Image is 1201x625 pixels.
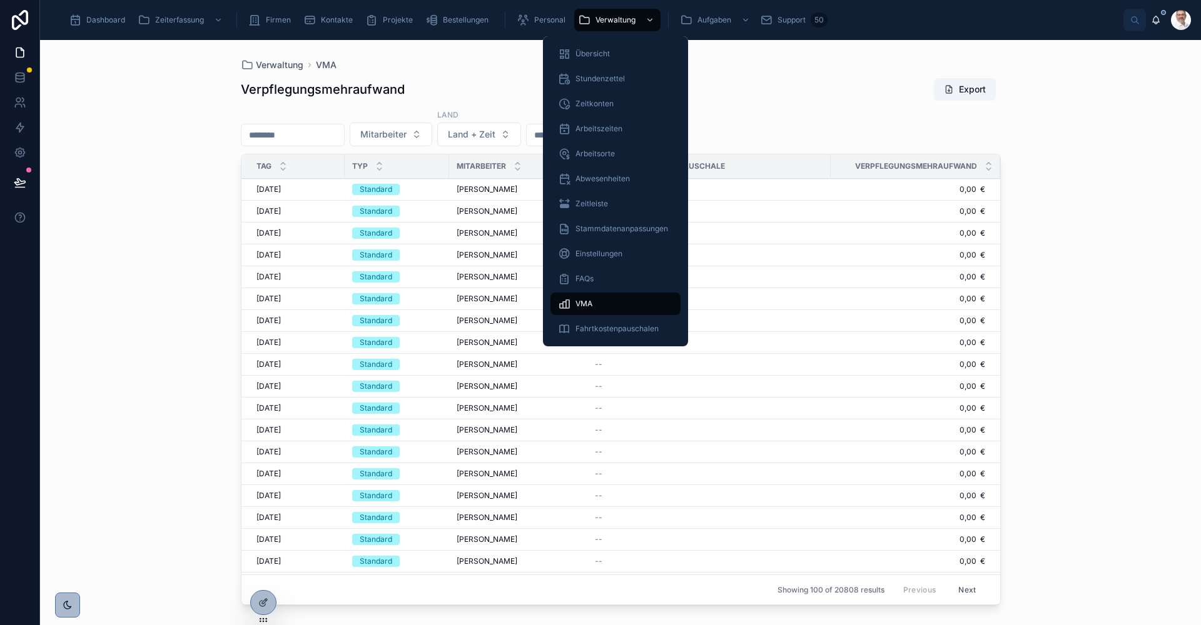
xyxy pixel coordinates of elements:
[457,272,517,282] span: [PERSON_NAME]
[256,316,337,326] a: [DATE]
[595,512,823,522] a: --
[595,469,823,479] a: --
[256,491,281,501] span: [DATE]
[595,491,823,501] a: --
[550,167,681,190] a: Abwesenheiten
[360,293,392,304] div: Standard
[831,228,985,238] span: 0,00 €
[86,15,125,25] span: Dashboard
[360,556,392,567] div: Standard
[595,403,602,413] span: --
[65,9,134,31] a: Dashboard
[360,271,392,282] div: Standard
[855,161,977,171] span: Verpflegungsmehraufwand
[457,184,580,194] a: [PERSON_NAME]
[316,59,337,71] span: VMA
[360,184,392,195] div: Standard
[950,580,985,599] button: Next
[256,534,337,544] a: [DATE]
[831,294,985,304] span: 0,00 €
[360,227,392,239] div: Standard
[595,337,823,347] a: --
[352,468,442,479] a: Standard
[595,556,823,566] a: --
[831,534,985,544] span: 0,00 €
[256,491,337,501] a: [DATE]
[352,534,442,545] a: Standard
[360,315,392,326] div: Standard
[831,491,985,501] a: 0,00 €
[457,272,580,282] a: [PERSON_NAME]
[256,359,281,369] span: [DATE]
[457,534,517,544] span: [PERSON_NAME]
[831,206,985,216] a: 0,00 €
[155,15,204,25] span: Zeiterfassung
[831,272,985,282] a: 0,00 €
[360,446,392,457] div: Standard
[595,469,602,479] span: --
[352,490,442,501] a: Standard
[457,491,517,501] span: [PERSON_NAME]
[256,161,271,171] span: Tag
[360,206,392,217] div: Standard
[575,274,594,284] span: FAQs
[457,403,517,413] span: [PERSON_NAME]
[595,534,823,544] a: --
[457,161,506,171] span: Mitarbeiter
[457,447,580,457] a: [PERSON_NAME]
[266,15,291,25] span: Firmen
[575,49,610,59] span: Übersicht
[595,556,602,566] span: --
[457,491,580,501] a: [PERSON_NAME]
[457,512,580,522] a: [PERSON_NAME]
[383,15,413,25] span: Projekte
[360,512,392,523] div: Standard
[352,337,442,348] a: Standard
[256,381,281,391] span: [DATE]
[352,359,442,370] a: Standard
[550,42,681,65] a: Übersicht
[457,206,517,216] span: [PERSON_NAME]
[256,206,337,216] a: [DATE]
[457,206,580,216] a: [PERSON_NAME]
[457,556,580,566] a: [PERSON_NAME]
[457,556,517,566] span: [PERSON_NAME]
[352,227,442,239] a: Standard
[256,294,337,304] a: [DATE]
[550,267,681,290] a: FAQs
[831,447,985,457] a: 0,00 €
[256,184,281,194] span: [DATE]
[831,337,985,347] a: 0,00 €
[831,359,985,369] a: 0,00 €
[457,534,580,544] a: [PERSON_NAME]
[756,9,831,31] a: Support50
[595,403,823,413] a: --
[256,534,281,544] span: [DATE]
[575,324,659,334] span: Fahrtkostenpauschalen
[352,206,442,217] a: Standard
[457,381,580,391] a: [PERSON_NAME]
[362,9,422,31] a: Projekte
[360,402,392,414] div: Standard
[360,337,392,348] div: Standard
[574,9,661,31] a: Verwaltung
[595,184,823,194] a: --
[256,337,337,347] a: [DATE]
[595,512,602,522] span: --
[575,74,625,84] span: Stundenzettel
[831,403,985,413] span: 0,00 €
[352,271,442,282] a: Standard
[457,184,517,194] span: [PERSON_NAME]
[437,122,521,146] button: Select Button
[422,9,497,31] a: Bestellungen
[831,425,985,435] a: 0,00 €
[778,585,884,595] span: Showing 100 of 20808 results
[457,316,580,326] a: [PERSON_NAME]
[595,447,602,457] span: --
[513,9,574,31] a: Personal
[575,99,614,109] span: Zeitkonten
[550,142,681,165] a: Arbeitsorte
